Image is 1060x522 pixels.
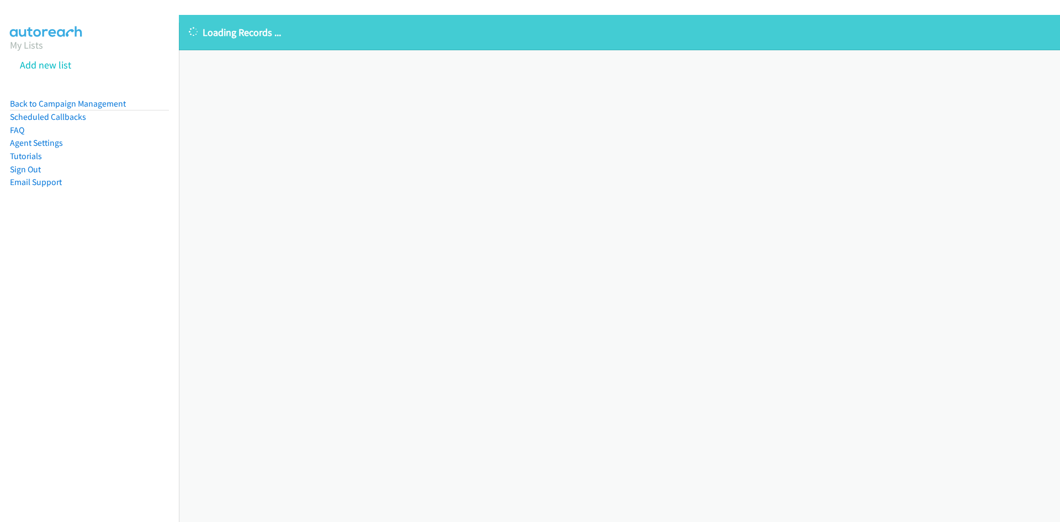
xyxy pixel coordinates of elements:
a: Email Support [10,177,62,187]
a: Sign Out [10,164,41,175]
a: Scheduled Callbacks [10,112,86,122]
a: Agent Settings [10,138,63,148]
a: Tutorials [10,151,42,161]
a: Add new list [20,59,71,71]
p: Loading Records ... [189,25,1050,40]
a: Back to Campaign Management [10,98,126,109]
a: FAQ [10,125,24,135]
a: My Lists [10,39,43,51]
